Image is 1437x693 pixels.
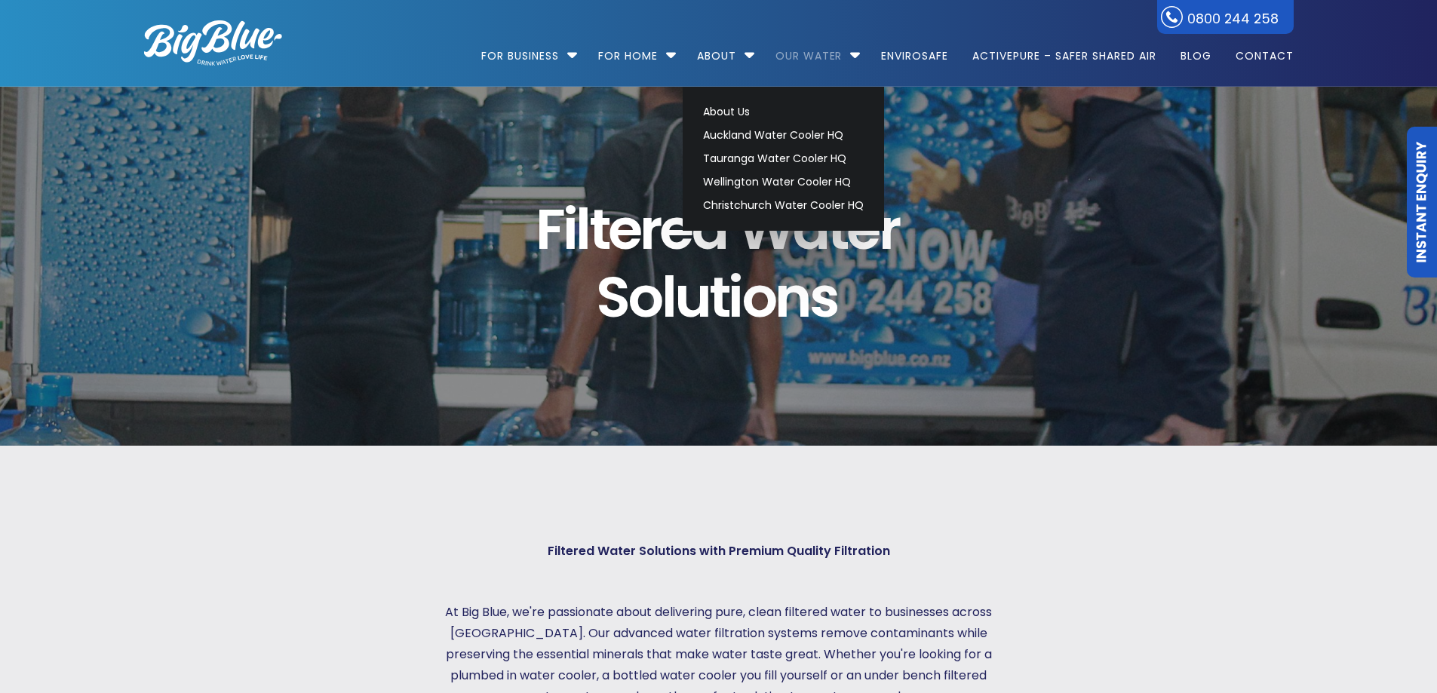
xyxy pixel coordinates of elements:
span: r [879,195,898,263]
a: Instant Enquiry [1407,127,1437,278]
span: n [775,263,809,331]
strong: Filtered Water Solutions with Premium Quality Filtration [548,542,890,560]
span: l [576,195,588,263]
span: e [659,195,691,263]
span: e [608,195,640,263]
span: d [692,195,726,263]
span: u [674,263,709,331]
a: Auckland Water Cooler HQ [696,124,870,147]
span: S [596,263,628,331]
span: o [742,263,775,331]
span: e [846,195,878,263]
span: l [662,263,674,331]
span: i [563,195,576,263]
a: Christchurch Water Cooler HQ [696,194,870,217]
span: F [536,195,563,263]
a: About Us [696,100,870,124]
a: Tauranga Water Cooler HQ [696,147,870,170]
span: o [628,263,661,331]
a: Wellington Water Cooler HQ [696,170,870,194]
span: s [809,263,837,331]
span: t [589,195,608,263]
span: i [728,263,741,331]
span: t [709,263,728,331]
span: r [640,195,659,263]
img: logo [144,20,282,66]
